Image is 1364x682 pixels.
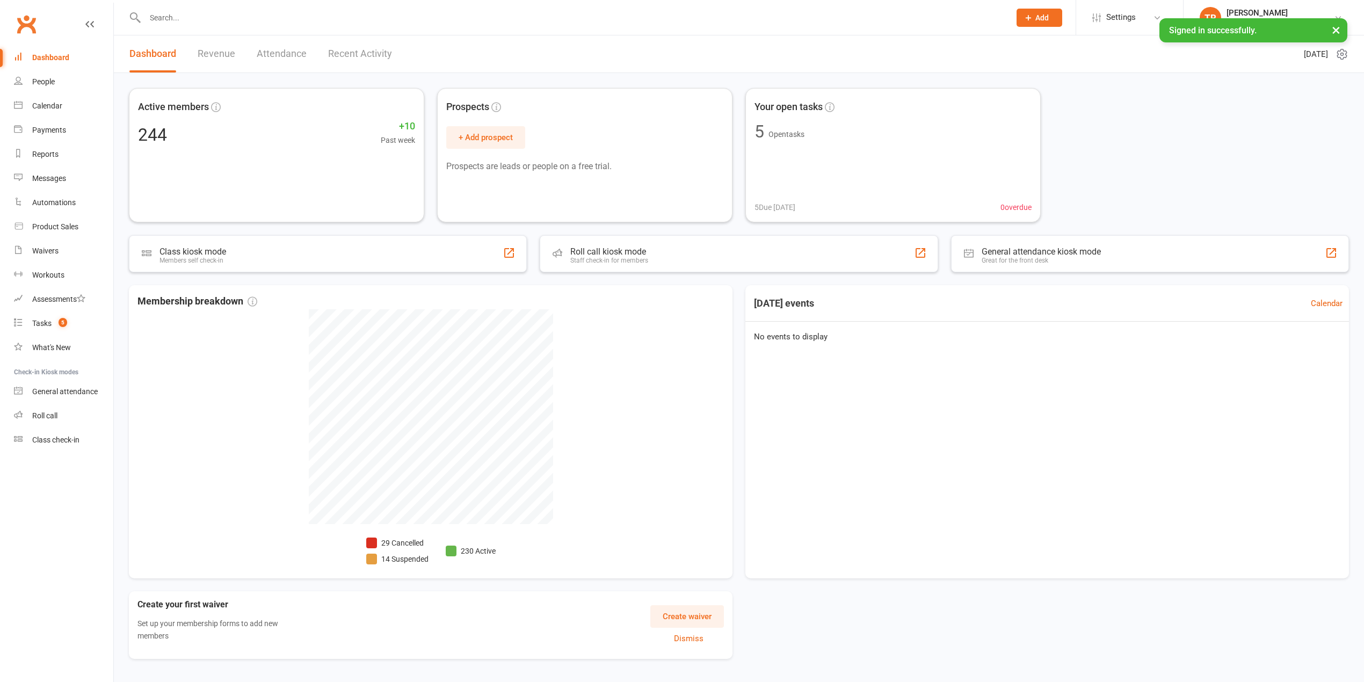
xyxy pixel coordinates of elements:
[129,35,176,72] a: Dashboard
[32,436,79,444] div: Class check-in
[446,159,723,173] p: Prospects are leads or people on a free trial.
[32,343,71,352] div: What's New
[32,319,52,328] div: Tasks
[1227,18,1334,27] div: Uniting Seniors Gym Chatswood
[32,411,57,420] div: Roll call
[32,387,98,396] div: General attendance
[446,126,525,149] button: + Add prospect
[741,322,1353,352] div: No events to display
[14,263,113,287] a: Workouts
[570,257,648,264] div: Staff check-in for members
[1035,13,1049,22] span: Add
[138,99,209,115] span: Active members
[14,428,113,452] a: Class kiosk mode
[32,77,55,86] div: People
[1017,9,1062,27] button: Add
[650,605,724,628] button: Create waiver
[745,294,823,313] h3: [DATE] events
[1326,18,1346,41] button: ×
[14,191,113,215] a: Automations
[32,295,85,303] div: Assessments
[14,70,113,94] a: People
[754,201,795,213] span: 5 Due [DATE]
[14,46,113,70] a: Dashboard
[570,246,648,257] div: Roll call kiosk mode
[32,53,69,62] div: Dashboard
[159,257,226,264] div: Members self check-in
[14,380,113,404] a: General attendance kiosk mode
[366,553,429,565] li: 14 Suspended
[366,537,429,549] li: 29 Cancelled
[32,246,59,255] div: Waivers
[32,174,66,183] div: Messages
[328,35,392,72] a: Recent Activity
[1000,201,1032,213] span: 0 overdue
[142,10,1003,25] input: Search...
[198,35,235,72] a: Revenue
[32,198,76,207] div: Automations
[257,35,307,72] a: Attendance
[1227,8,1334,18] div: [PERSON_NAME]
[14,166,113,191] a: Messages
[446,99,489,115] span: Prospects
[137,600,311,610] h3: Create your first waiver
[446,545,496,557] li: 230 Active
[1311,297,1343,310] a: Calendar
[14,142,113,166] a: Reports
[768,130,804,139] span: Open tasks
[14,94,113,118] a: Calendar
[14,287,113,311] a: Assessments
[32,126,66,134] div: Payments
[14,239,113,263] a: Waivers
[653,632,724,645] button: Dismiss
[381,119,415,134] span: +10
[32,150,59,158] div: Reports
[381,134,415,146] span: Past week
[59,318,67,327] span: 5
[982,246,1101,257] div: General attendance kiosk mode
[754,123,764,140] div: 5
[32,101,62,110] div: Calendar
[32,271,64,279] div: Workouts
[1106,5,1136,30] span: Settings
[137,294,257,309] span: Membership breakdown
[1169,25,1257,35] span: Signed in successfully.
[14,215,113,239] a: Product Sales
[14,118,113,142] a: Payments
[32,222,78,231] div: Product Sales
[138,126,167,143] div: 244
[14,404,113,428] a: Roll call
[137,618,294,642] p: Set up your membership forms to add new members
[1304,48,1328,61] span: [DATE]
[982,257,1101,264] div: Great for the front desk
[159,246,226,257] div: Class kiosk mode
[13,11,40,38] a: Clubworx
[1200,7,1221,28] div: TR
[754,99,823,115] span: Your open tasks
[14,311,113,336] a: Tasks 5
[14,336,113,360] a: What's New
